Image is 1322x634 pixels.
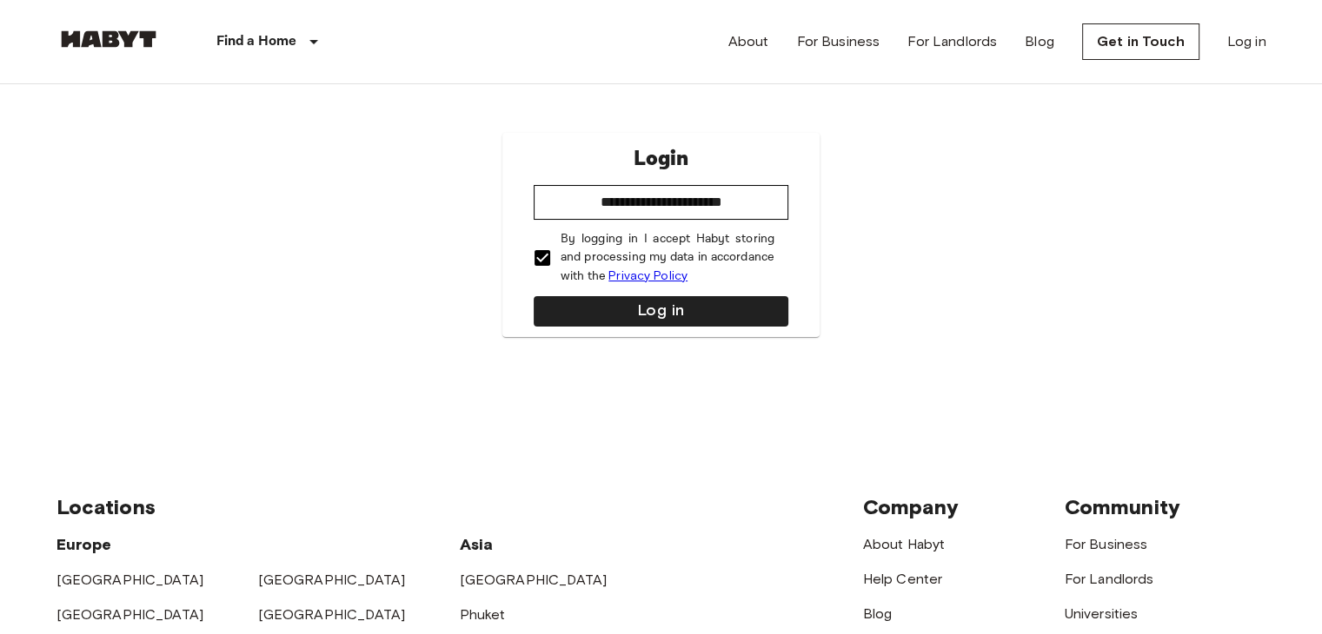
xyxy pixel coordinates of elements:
a: Get in Touch [1082,23,1199,60]
a: Privacy Policy [608,268,688,283]
span: Company [863,494,959,519]
span: Community [1065,494,1180,519]
span: Locations [56,494,156,519]
a: For Business [796,31,880,52]
a: [GEOGRAPHIC_DATA] [258,606,406,623]
a: For Business [1065,536,1148,552]
a: For Landlords [907,31,997,52]
img: Habyt [56,30,161,48]
a: Universities [1065,605,1139,622]
a: [GEOGRAPHIC_DATA] [56,571,204,588]
span: Europe [56,535,112,554]
a: Phuket [460,606,506,623]
a: [GEOGRAPHIC_DATA] [460,571,608,588]
a: About [728,31,769,52]
p: By logging in I accept Habyt storing and processing my data in accordance with the [561,230,774,286]
a: Log in [1227,31,1266,52]
a: Blog [1025,31,1054,52]
a: Help Center [863,571,943,587]
span: Asia [460,535,494,554]
button: Log in [534,296,788,327]
a: [GEOGRAPHIC_DATA] [56,606,204,623]
p: Login [633,143,688,175]
a: For Landlords [1065,571,1154,587]
a: Blog [863,605,893,622]
p: Find a Home [216,31,297,52]
a: [GEOGRAPHIC_DATA] [258,571,406,588]
a: About Habyt [863,536,946,552]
